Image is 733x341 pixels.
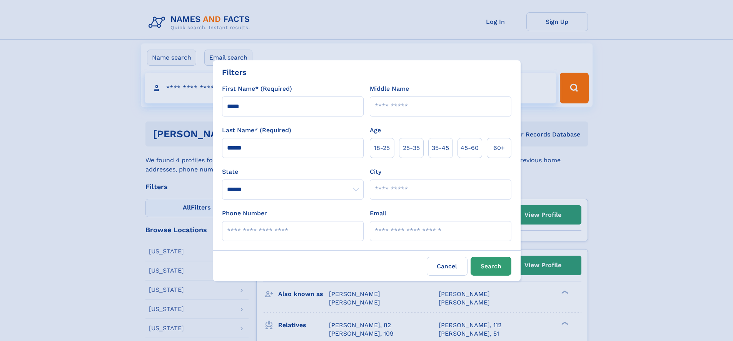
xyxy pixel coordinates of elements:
[370,84,409,93] label: Middle Name
[374,143,390,153] span: 18‑25
[471,257,511,276] button: Search
[370,209,386,218] label: Email
[432,143,449,153] span: 35‑45
[222,126,291,135] label: Last Name* (Required)
[222,167,364,176] label: State
[403,143,420,153] span: 25‑35
[222,209,267,218] label: Phone Number
[222,67,247,78] div: Filters
[370,167,381,176] label: City
[493,143,505,153] span: 60+
[427,257,468,276] label: Cancel
[461,143,479,153] span: 45‑60
[222,84,292,93] label: First Name* (Required)
[370,126,381,135] label: Age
